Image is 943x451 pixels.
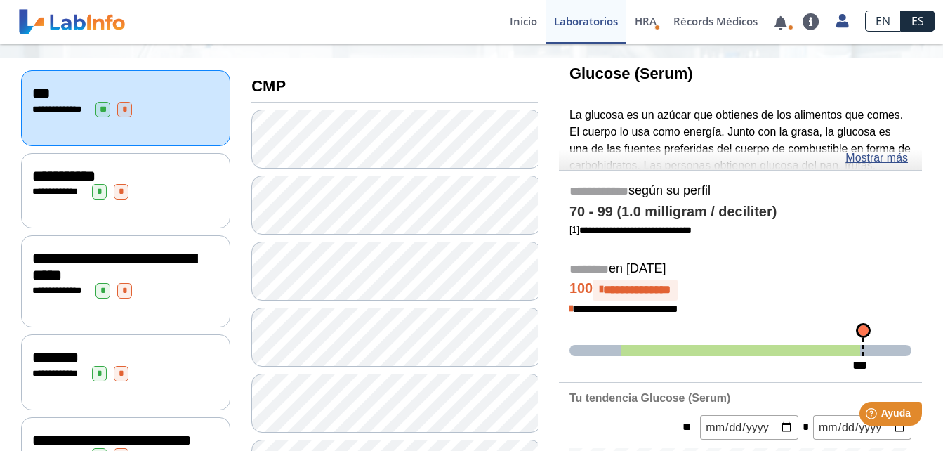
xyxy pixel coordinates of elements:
[813,415,911,440] input: mm/dd/yyyy
[569,224,692,235] a: [1]
[569,107,911,241] p: La glucosa es un azúcar que obtienes de los alimentos que comes. El cuerpo lo usa como energía. J...
[251,77,286,95] b: CMP
[635,14,657,28] span: HRA
[845,150,908,166] a: Mostrar más
[569,65,693,82] b: Glucose (Serum)
[569,392,730,404] b: Tu tendencia Glucose (Serum)
[569,204,911,221] h4: 70 - 99 (1.0 milligram / deciliter)
[569,280,911,301] h4: 100
[700,415,798,440] input: mm/dd/yyyy
[865,11,901,32] a: EN
[901,11,935,32] a: ES
[569,261,911,277] h5: en [DATE]
[569,183,911,200] h5: según su perfil
[818,396,928,436] iframe: Help widget launcher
